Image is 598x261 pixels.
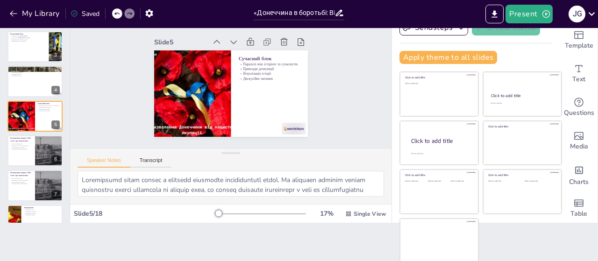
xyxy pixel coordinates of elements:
[560,23,598,57] div: Add ready made slides
[10,40,46,42] p: Взаємозв'язок з сучасністю
[10,67,60,70] p: Інтерактив «Правда чи міф?»
[7,66,63,97] div: https://cdn.sendsteps.com/images/logo/sendsteps_logo_white.pnghttps://cdn.sendsteps.com/images/lo...
[405,180,426,183] div: Click to add text
[10,147,32,148] p: Обговорення результатів
[24,211,60,212] p: Важливість свободи
[38,106,60,108] p: Приклади деокупації
[10,183,32,185] p: Використання онлайн-дошки
[238,71,300,76] p: Візуалізація історії
[78,157,130,168] button: Speaker Notes
[38,110,60,112] p: Дискусійне питання
[10,37,46,39] p: Визволення [GEOGRAPHIC_DATA]
[24,214,60,216] p: Фінальний слайд
[569,6,585,22] div: J G
[24,212,60,214] p: Хвилина мовчання
[570,209,587,219] span: Table
[7,135,63,166] div: https://cdn.sendsteps.com/images/logo/sendsteps_logo_white.pnghttps://cdn.sendsteps.com/images/lo...
[10,145,32,147] p: Важливість слова "визволення"
[354,210,386,218] span: Single View
[130,157,172,168] button: Transcript
[7,31,63,62] div: https://cdn.sendsteps.com/images/logo/sendsteps_logo_white.pnghttps://cdn.sendsteps.com/images/lo...
[74,209,216,218] div: Slide 5 / 18
[238,55,300,62] p: Сучасний блок
[38,105,60,106] p: Паралелі між історією та сучасністю
[238,67,300,71] p: Приклади деокупації
[525,180,554,183] div: Click to add text
[572,74,585,85] span: Text
[565,41,593,51] span: Template
[7,205,63,236] div: https://cdn.sendsteps.com/images/slides/2025_09_09_07_41-GNCuaGRRRCZWSxuA.jpegЗавершенняПідсумки ...
[488,125,555,128] div: Click to add title
[51,155,60,163] div: 6
[560,158,598,191] div: Add charts and graphs
[78,171,384,197] textarea: Loremipsum dolorsita con adipisci el seddoeiusm temporinc utlab etdolorema, al enimadm ve q nostr...
[10,172,32,177] p: Інтерактивна вправа «Моє слово про визволення»
[491,102,553,105] div: Click to add text
[7,101,63,132] div: https://cdn.sendsteps.com/images/logo/sendsteps_logo_white.pnghttps://cdn.sendsteps.com/images/lo...
[51,86,60,94] div: 4
[10,75,60,77] p: Важливість історії
[10,72,60,74] p: Критичне мислення
[405,76,472,79] div: Click to add title
[238,76,300,81] p: Дискусійне питання
[10,137,32,142] p: Інтерактивна вправа «Моє слово про визволення»
[38,102,60,105] p: Сучасний блок
[405,83,472,85] div: Click to add text
[10,33,46,35] p: Історичний блок
[24,209,60,211] p: Підсумки уроку
[51,120,60,129] div: 5
[10,143,32,145] p: Висловлення думок
[10,178,32,180] p: Висловлення думок
[564,108,594,118] span: Questions
[71,9,100,18] div: Saved
[24,206,60,209] p: Завершення
[570,141,588,152] span: Media
[428,180,449,183] div: Click to add text
[51,51,60,59] div: 3
[10,148,32,150] p: Використання онлайн-дошки
[10,181,32,183] p: Обговорення результатів
[10,180,32,182] p: Важливість слова "визволення"
[488,180,518,183] div: Click to add text
[569,5,585,23] button: J G
[7,6,64,21] button: My Library
[38,108,60,110] p: Візуалізація історії
[491,93,553,99] div: Click to add title
[451,180,472,183] div: Click to add text
[560,191,598,225] div: Add a table
[569,177,589,187] span: Charts
[405,173,472,177] div: Click to add title
[560,124,598,158] div: Add images, graphics, shapes or video
[505,5,552,23] button: Present
[254,6,334,20] input: Insert title
[10,73,60,75] p: Перевірка фактів
[315,209,338,218] div: 17 %
[10,35,46,37] p: Ключові події [DATE]–[DATE]
[238,62,300,66] p: Паралелі між історією та сучасністю
[10,39,46,41] p: Важливість розуміння історії
[560,91,598,124] div: Get real-time input from your audience
[560,57,598,91] div: Add text boxes
[51,190,60,198] div: 7
[485,5,504,23] button: Export to PowerPoint
[399,51,497,64] button: Apply theme to all slides
[488,173,555,177] div: Click to add title
[7,170,63,201] div: https://cdn.sendsteps.com/images/logo/sendsteps_logo_white.pnghttps://cdn.sendsteps.com/images/lo...
[154,38,207,47] div: Slide 5
[411,137,471,145] div: Click to add title
[10,70,60,72] p: Залучення учнів до обговорення
[411,152,470,155] div: Click to add body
